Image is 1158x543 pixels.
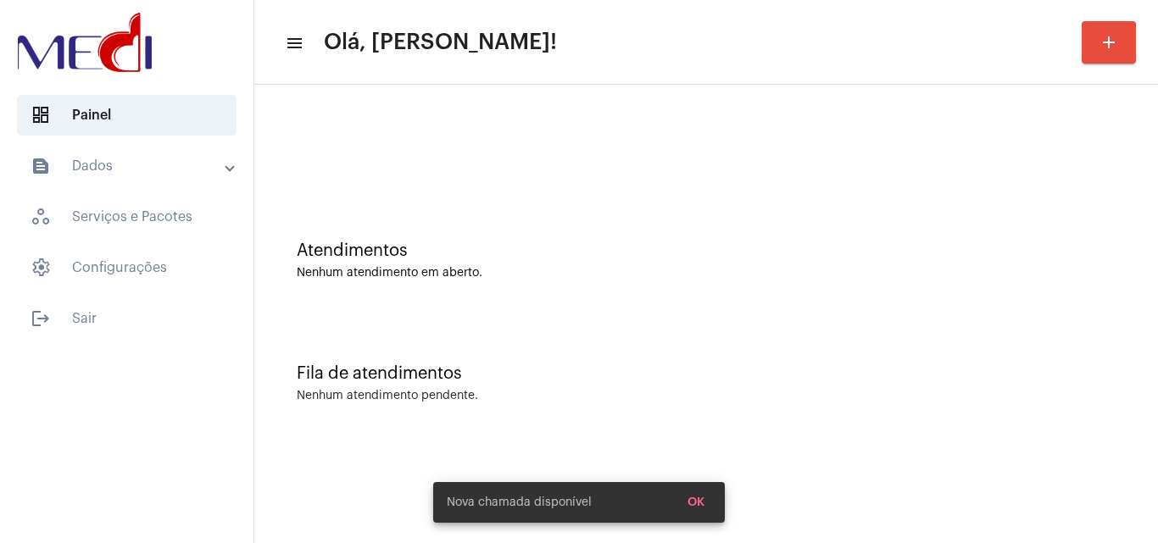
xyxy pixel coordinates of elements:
[297,241,1116,260] div: Atendimentos
[31,308,51,329] mat-icon: sidenav icon
[17,247,237,288] span: Configurações
[447,494,592,511] span: Nova chamada disponível
[1099,32,1119,53] mat-icon: add
[17,197,237,237] span: Serviços e Pacotes
[297,364,1116,383] div: Fila de atendimentos
[297,267,1116,280] div: Nenhum atendimento em aberto.
[14,8,156,76] img: d3a1b5fa-500b-b90f-5a1c-719c20e9830b.png
[297,390,478,402] div: Nenhum atendimento pendente.
[17,298,237,339] span: Sair
[674,487,718,518] button: OK
[324,29,557,56] span: Olá, [PERSON_NAME]!
[31,156,226,176] mat-panel-title: Dados
[285,33,302,53] mat-icon: sidenav icon
[17,95,237,136] span: Painel
[10,146,253,186] mat-expansion-panel-header: sidenav iconDados
[31,105,51,125] span: sidenav icon
[31,258,51,278] span: sidenav icon
[688,496,704,508] span: OK
[31,207,51,227] span: sidenav icon
[31,156,51,176] mat-icon: sidenav icon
